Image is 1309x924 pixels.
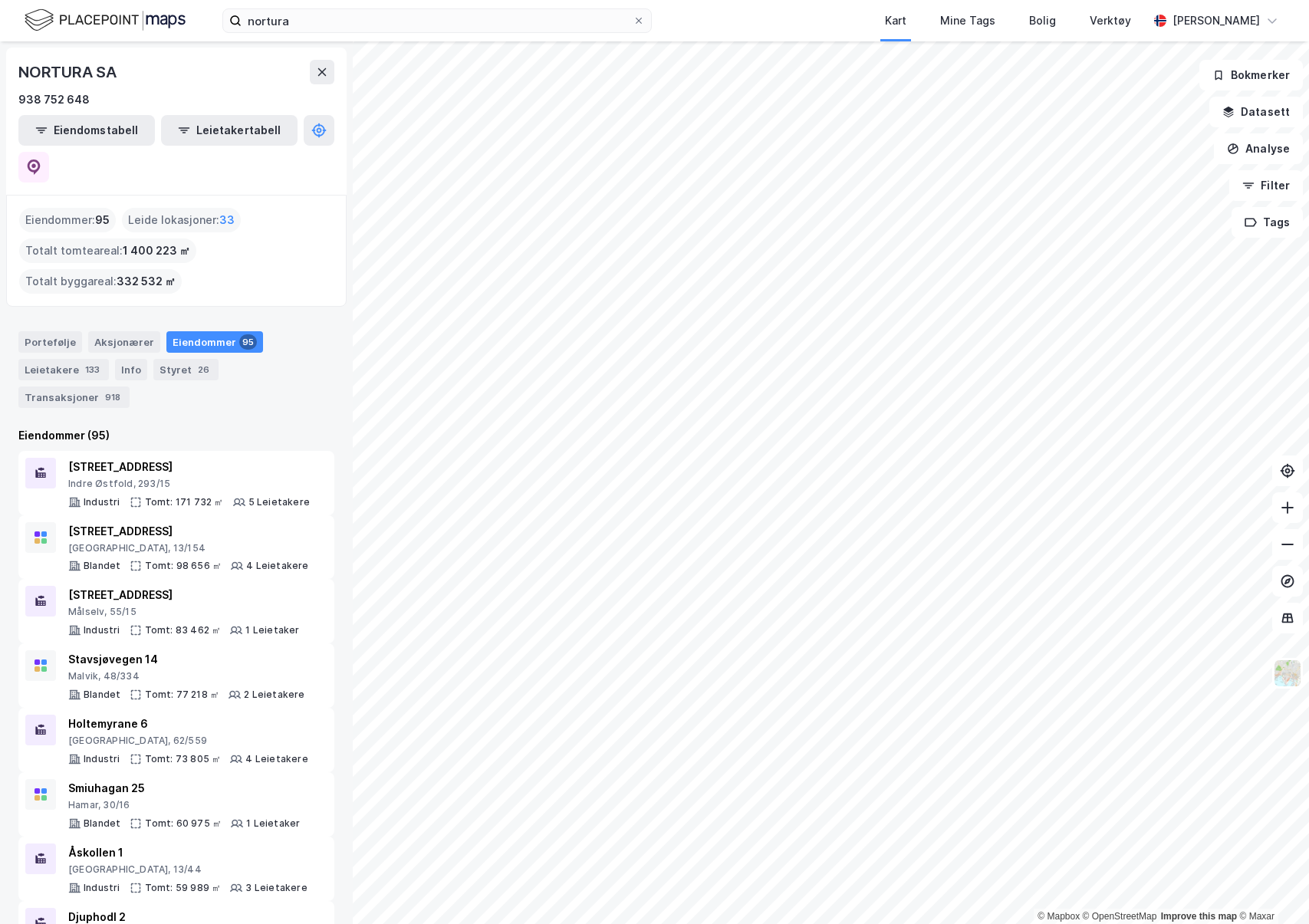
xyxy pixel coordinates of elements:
input: Søk på adresse, matrikkel, gårdeiere, leietakere eller personer [242,9,633,32]
div: Tomt: 98 656 ㎡ [145,560,222,572]
span: 332 532 ㎡ [117,272,176,291]
div: 26 [195,362,212,377]
div: 918 [102,390,123,405]
div: [STREET_ADDRESS] [68,586,300,604]
button: Bokmerker [1199,60,1303,90]
button: Leietakertabell [161,115,298,146]
div: Verktøy [1090,12,1131,30]
div: Smiuhagan 25 [68,779,300,797]
div: 2 Leietakere [244,689,304,701]
div: 1 Leietaker [245,624,299,636]
div: Leietakere [18,359,109,380]
div: Mine Tags [940,12,995,30]
a: Mapbox [1038,911,1080,922]
div: Styret [153,359,219,380]
button: Filter [1229,170,1303,201]
div: Portefølje [18,331,82,353]
div: Målselv, 55/15 [68,606,300,618]
div: Malvik, 48/334 [68,670,305,682]
div: [PERSON_NAME] [1173,12,1260,30]
div: Totalt tomteareal : [19,238,196,263]
iframe: Chat Widget [1232,850,1309,924]
div: 5 Leietakere [248,496,310,508]
div: 1 Leietaker [246,817,300,830]
div: Tomt: 77 218 ㎡ [145,689,219,701]
div: Tomt: 59 989 ㎡ [145,882,222,894]
div: Hamar, 30/16 [68,799,300,811]
div: Stavsjøvegen 14 [68,650,305,669]
div: Kart [885,12,906,30]
div: 4 Leietakere [245,753,308,765]
img: Z [1273,659,1302,688]
a: OpenStreetMap [1083,911,1157,922]
span: 95 [95,211,110,229]
button: Analyse [1214,133,1303,164]
div: Tomt: 60 975 ㎡ [145,817,222,830]
div: 4 Leietakere [246,560,308,572]
div: NORTURA SA [18,60,120,84]
button: Datasett [1209,97,1303,127]
div: 133 [82,362,103,377]
div: Tomt: 171 732 ㎡ [145,496,224,508]
div: 95 [239,334,257,350]
div: [GEOGRAPHIC_DATA], 62/559 [68,735,308,747]
button: Eiendomstabell [18,115,155,146]
div: Industri [84,624,120,636]
span: 1 400 223 ㎡ [123,242,190,260]
button: Tags [1232,207,1303,238]
div: Eiendommer [166,331,263,353]
div: Åskollen 1 [68,843,308,862]
div: Industri [84,882,120,894]
div: Holtemyrane 6 [68,715,308,733]
div: Indre Østfold, 293/15 [68,478,310,490]
div: Bolig [1029,12,1056,30]
div: Industri [84,753,120,765]
div: 938 752 648 [18,90,90,109]
div: Blandet [84,560,120,572]
div: Leide lokasjoner : [122,208,241,232]
div: Tomt: 73 805 ㎡ [145,753,222,765]
div: Info [115,359,147,380]
div: Aksjonærer [88,331,160,353]
span: 33 [219,211,235,229]
div: [STREET_ADDRESS] [68,458,310,476]
div: [STREET_ADDRESS] [68,522,309,541]
div: [GEOGRAPHIC_DATA], 13/154 [68,542,309,554]
div: Eiendommer : [19,208,116,232]
div: Tomt: 83 462 ㎡ [145,624,222,636]
div: Blandet [84,689,120,701]
div: 3 Leietakere [245,882,307,894]
div: Totalt byggareal : [19,269,182,294]
div: Blandet [84,817,120,830]
a: Improve this map [1161,911,1237,922]
div: Transaksjoner [18,386,130,408]
img: logo.f888ab2527a4732fd821a326f86c7f29.svg [25,7,186,34]
div: Eiendommer (95) [18,426,334,445]
div: [GEOGRAPHIC_DATA], 13/44 [68,863,308,876]
div: Industri [84,496,120,508]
